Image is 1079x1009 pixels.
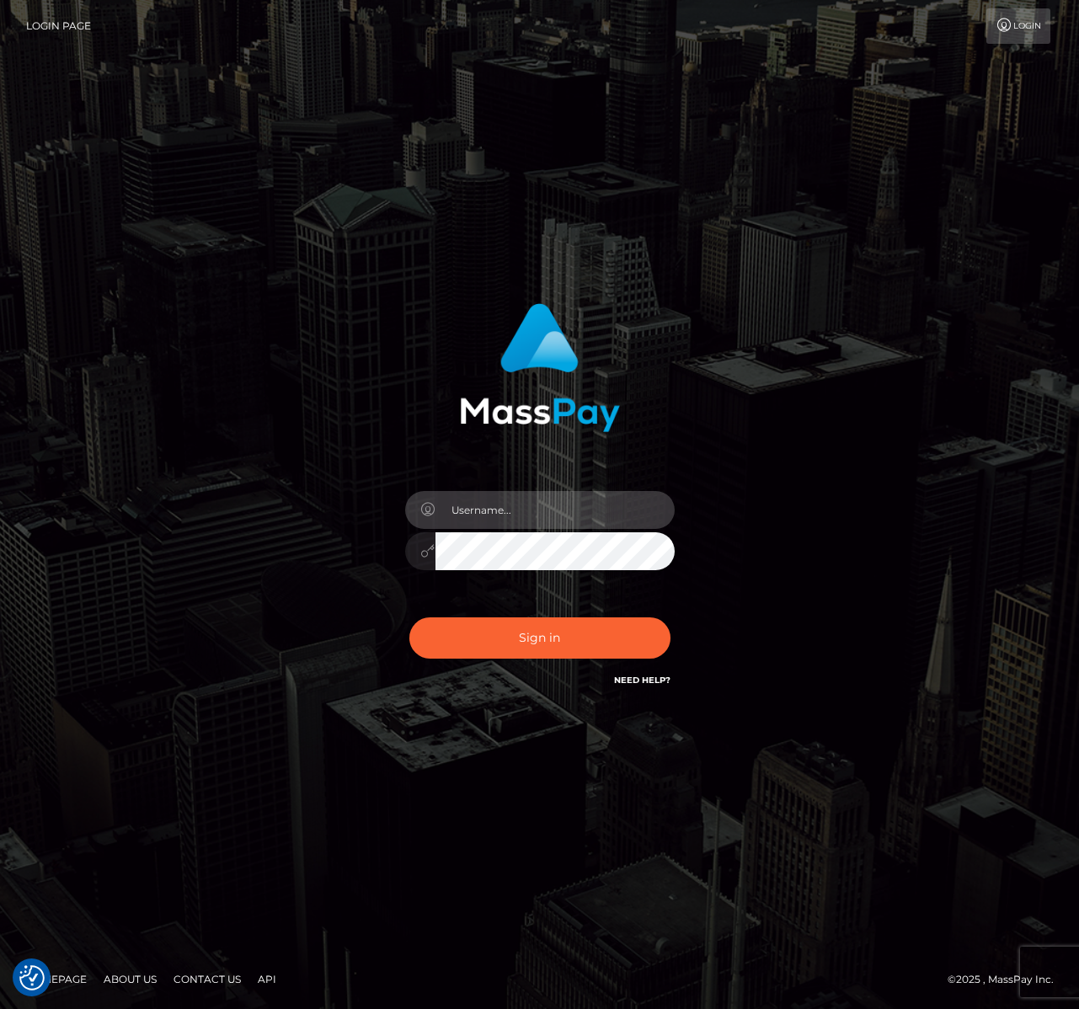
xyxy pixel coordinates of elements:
[435,491,675,529] input: Username...
[19,965,45,990] button: Consent Preferences
[19,965,45,990] img: Revisit consent button
[409,617,670,659] button: Sign in
[251,966,283,992] a: API
[97,966,163,992] a: About Us
[948,970,1066,989] div: © 2025 , MassPay Inc.
[167,966,248,992] a: Contact Us
[614,675,670,686] a: Need Help?
[19,966,93,992] a: Homepage
[986,8,1050,44] a: Login
[460,303,620,432] img: MassPay Login
[26,8,91,44] a: Login Page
